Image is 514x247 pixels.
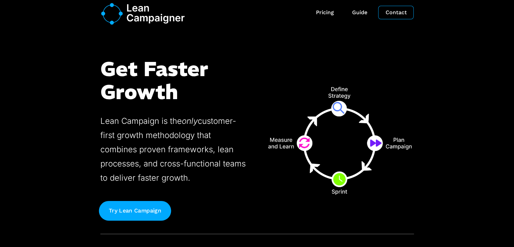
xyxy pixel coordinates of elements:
[345,6,374,19] a: Guide
[182,116,198,126] em: only
[378,6,414,19] a: Contact
[309,6,341,19] a: Pricing
[100,58,249,103] h1: Get Faster Growth
[265,63,414,215] img: Lean Campaign Process
[100,114,249,185] p: Lean Campaign is the customer-first growth methodology that combines proven frameworks, lean proc...
[99,201,171,221] a: Try Lean Campaign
